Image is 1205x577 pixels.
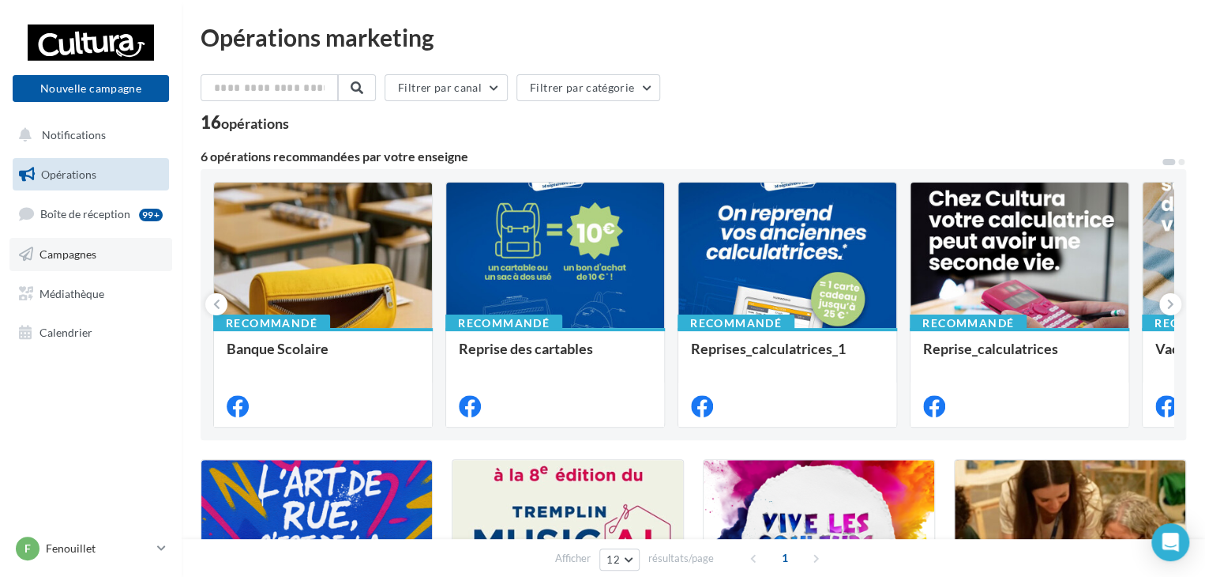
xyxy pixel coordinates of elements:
[13,75,169,102] button: Nouvelle campagne
[606,553,620,566] span: 12
[385,74,508,101] button: Filtrer par canal
[201,114,289,131] div: 16
[1151,523,1189,561] div: Open Intercom Messenger
[39,247,96,261] span: Campagnes
[910,315,1027,332] div: Recommandé
[139,209,163,221] div: 99+
[40,207,130,221] span: Boîte de réception
[13,534,169,564] a: F Fenouillet
[201,25,1186,49] div: Opérations marketing
[227,341,419,372] div: Banque Scolaire
[691,341,884,372] div: Reprises_calculatrices_1
[9,238,172,271] a: Campagnes
[46,541,151,556] p: Fenouillet
[923,341,1116,372] div: Reprise_calculatrices
[213,315,330,332] div: Recommandé
[9,119,166,152] button: Notifications
[42,128,106,141] span: Notifications
[772,545,798,571] span: 1
[9,316,172,349] a: Calendrier
[555,551,591,566] span: Afficher
[24,541,31,556] span: F
[9,277,172,311] a: Médiathèque
[599,549,640,571] button: 12
[648,551,714,566] span: résultats/page
[459,341,651,372] div: Reprise des cartables
[39,326,92,339] span: Calendrier
[39,286,104,300] span: Médiathèque
[9,158,172,191] a: Opérations
[445,315,562,332] div: Recommandé
[201,150,1161,163] div: 6 opérations recommandées par votre enseigne
[516,74,660,101] button: Filtrer par catégorie
[221,116,289,130] div: opérations
[41,168,96,181] span: Opérations
[9,197,172,231] a: Boîte de réception99+
[678,315,794,332] div: Recommandé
